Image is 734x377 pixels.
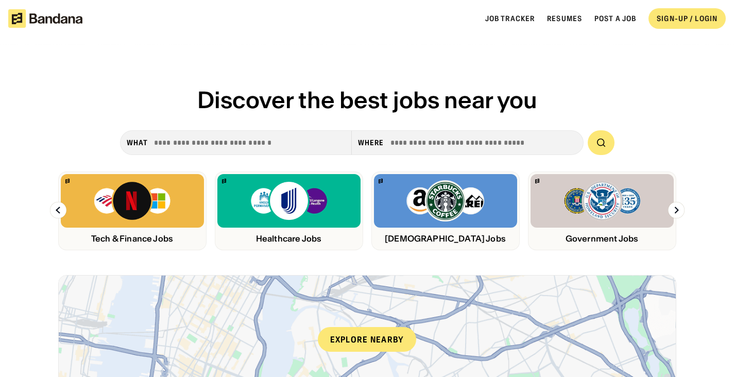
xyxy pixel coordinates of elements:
img: Bandana logo [65,179,70,183]
a: Bandana logoAmazon, Starbucks, REI logos[DEMOGRAPHIC_DATA] Jobs [371,172,520,250]
a: Bandana logoKaiser, United, NYU logosHealthcare Jobs [215,172,363,250]
div: [DEMOGRAPHIC_DATA] Jobs [374,234,517,244]
a: Bandana logoBank of America, Netflix, Microsoft logosTech & Finance Jobs [58,172,207,250]
div: Tech & Finance Jobs [61,234,204,244]
span: Discover the best jobs near you [197,85,537,114]
div: Healthcare Jobs [217,234,361,244]
img: Right Arrow [668,202,685,218]
a: Post a job [594,14,636,23]
img: Bandana logo [535,179,539,183]
img: Bandana logo [379,179,383,183]
div: SIGN-UP / LOGIN [657,14,718,23]
a: Resumes [547,14,582,23]
img: Bandana logotype [8,9,82,28]
img: Random logos [563,180,641,221]
div: what [127,138,148,147]
img: Amazon, Starbucks, REI logos [406,180,485,221]
img: Bandana logo [222,179,226,183]
div: Explore nearby [318,327,417,352]
img: Bank of America, Netflix, Microsoft logos [93,180,171,221]
div: Where [358,138,384,147]
img: Kaiser, United, NYU logos [250,180,328,221]
a: Job Tracker [485,14,535,23]
div: Government Jobs [531,234,674,244]
img: Left Arrow [50,202,66,218]
a: Bandana logoRandom logosGovernment Jobs [528,172,676,250]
